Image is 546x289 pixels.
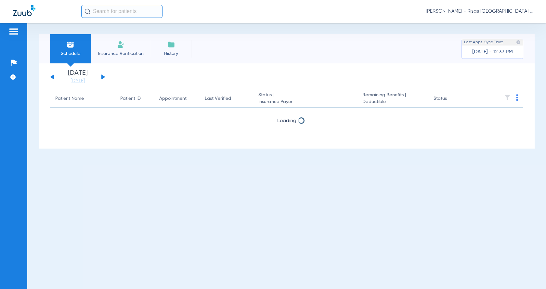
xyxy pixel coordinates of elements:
[504,94,511,101] img: filter.svg
[55,95,84,102] div: Patient Name
[120,95,149,102] div: Patient ID
[426,8,533,15] span: [PERSON_NAME] - Risas [GEOGRAPHIC_DATA] General
[159,95,194,102] div: Appointment
[516,40,521,45] img: last sync help info
[96,50,146,57] span: Insurance Verification
[67,41,74,48] img: Schedule
[159,95,187,102] div: Appointment
[167,41,175,48] img: History
[258,99,352,105] span: Insurance Payer
[205,95,248,102] div: Last Verified
[55,50,86,57] span: Schedule
[472,49,513,55] span: [DATE] - 12:37 PM
[357,90,428,108] th: Remaining Benefits |
[117,41,125,48] img: Manual Insurance Verification
[253,90,357,108] th: Status |
[464,39,503,46] span: Last Appt. Sync Time:
[55,95,110,102] div: Patient Name
[81,5,162,18] input: Search for patients
[120,95,141,102] div: Patient ID
[58,78,97,84] a: [DATE]
[205,95,231,102] div: Last Verified
[84,8,90,14] img: Search Icon
[8,28,19,35] img: hamburger-icon
[362,99,423,105] span: Deductible
[516,94,518,101] img: group-dot-blue.svg
[156,50,187,57] span: History
[277,118,296,124] span: Loading
[13,5,35,16] img: Zuub Logo
[58,70,97,84] li: [DATE]
[428,90,472,108] th: Status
